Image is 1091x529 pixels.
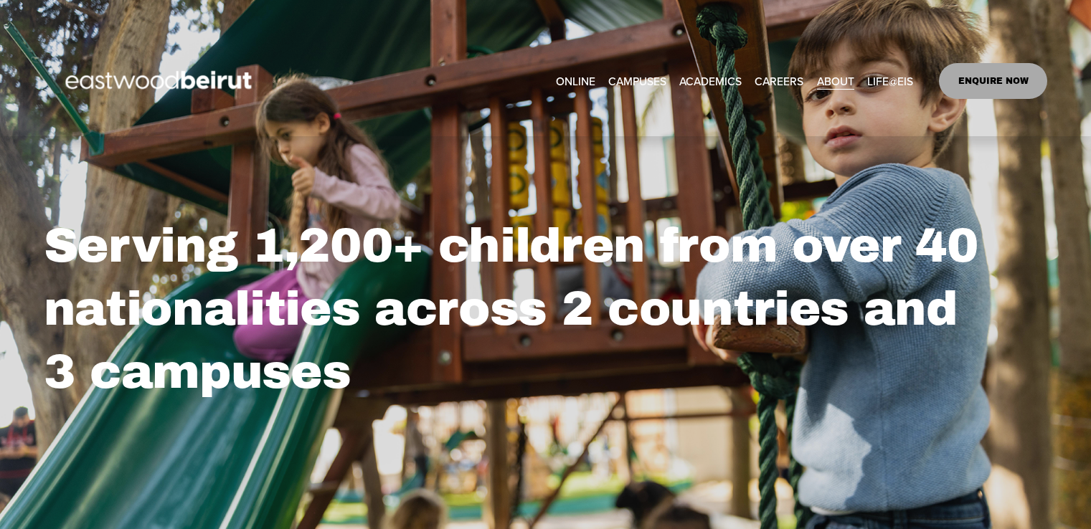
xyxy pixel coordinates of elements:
[608,71,666,91] span: CAMPUSES
[608,70,666,92] a: folder dropdown
[817,71,854,91] span: ABOUT
[939,63,1047,99] a: ENQUIRE NOW
[44,214,1047,404] h2: Serving 1,200+ children from over 40 nationalities across 2 countries and 3 campuses
[556,70,595,92] a: ONLINE
[679,70,742,92] a: folder dropdown
[817,70,854,92] a: folder dropdown
[867,71,913,91] span: LIFE@EIS
[755,70,803,92] a: CAREERS
[679,71,742,91] span: ACADEMICS
[867,70,913,92] a: folder dropdown
[44,44,278,118] img: EastwoodIS Global Site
